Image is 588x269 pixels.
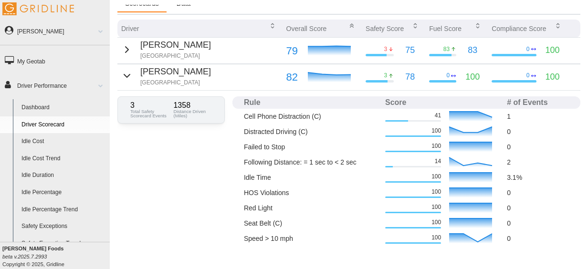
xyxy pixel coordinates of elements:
[366,24,404,33] p: Safety Score
[492,24,546,33] p: Compliance Score
[507,112,569,121] p: 1
[431,127,441,135] p: 100
[503,96,573,109] th: # of Events
[429,24,462,33] p: Fuel Score
[121,65,211,87] button: [PERSON_NAME][GEOGRAPHIC_DATA]
[286,24,327,33] p: Overall Score
[17,133,110,150] a: Idle Cost
[431,142,441,150] p: 100
[173,102,211,109] p: 1358
[384,45,388,53] p: 3
[286,42,298,59] p: 79
[173,109,211,118] p: Distance Driven (Miles)
[140,52,211,60] p: [GEOGRAPHIC_DATA]
[431,173,441,181] p: 100
[468,44,477,57] p: 83
[140,39,211,52] p: [PERSON_NAME]
[405,44,415,57] p: 75
[286,69,298,85] p: 82
[244,218,378,228] p: Seat Belt (C)
[507,174,522,181] span: 3.1 %
[431,203,441,211] p: 100
[17,235,110,252] a: Safety Exception Trend
[546,44,560,57] p: 100
[381,96,503,109] th: Score
[526,45,530,53] p: 0
[435,112,441,120] p: 41
[507,142,569,152] p: 0
[507,157,569,167] p: 2
[121,24,139,33] p: Driver
[244,173,378,182] p: Idle Time
[244,188,378,197] p: HOS Violations
[507,188,569,197] p: 0
[244,127,378,136] p: Distracted Driving (C)
[244,157,378,167] p: Following Distance: = 1 sec to < 2 sec
[431,188,441,196] p: 100
[2,254,47,259] i: beta v.2025.7.2993
[17,184,110,201] a: Idle Percentage
[2,245,110,268] div: Copyright © 2025, Gridline
[507,218,569,228] p: 0
[526,72,530,80] p: 0
[244,142,378,152] p: Failed to Stop
[140,65,211,79] p: [PERSON_NAME]
[140,79,211,87] p: [GEOGRAPHIC_DATA]
[2,246,63,251] b: [PERSON_NAME] Foods
[244,112,378,121] p: Cell Phone Distraction (C)
[244,234,378,243] p: Speed > 10 mph
[431,218,441,227] p: 100
[443,45,450,53] p: 83
[17,116,110,134] a: Driver Scorecard
[130,102,168,109] p: 3
[17,201,110,218] a: Idle Percentage Trend
[17,150,110,167] a: Idle Cost Trend
[465,71,480,84] p: 100
[17,167,110,184] a: Idle Duration
[240,96,381,109] th: Rule
[405,71,415,84] p: 78
[507,127,569,136] p: 0
[2,2,74,15] img: Gridline
[431,234,441,242] p: 100
[384,72,388,80] p: 3
[121,39,211,60] button: [PERSON_NAME][GEOGRAPHIC_DATA]
[435,157,441,166] p: 14
[446,72,450,80] p: 0
[507,234,569,243] p: 0
[130,109,168,118] p: Total Safety Scorecard Events
[17,218,110,235] a: Safety Exceptions
[244,203,378,213] p: Red Light
[507,203,569,213] p: 0
[546,71,560,84] p: 100
[17,99,110,116] a: Dashboard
